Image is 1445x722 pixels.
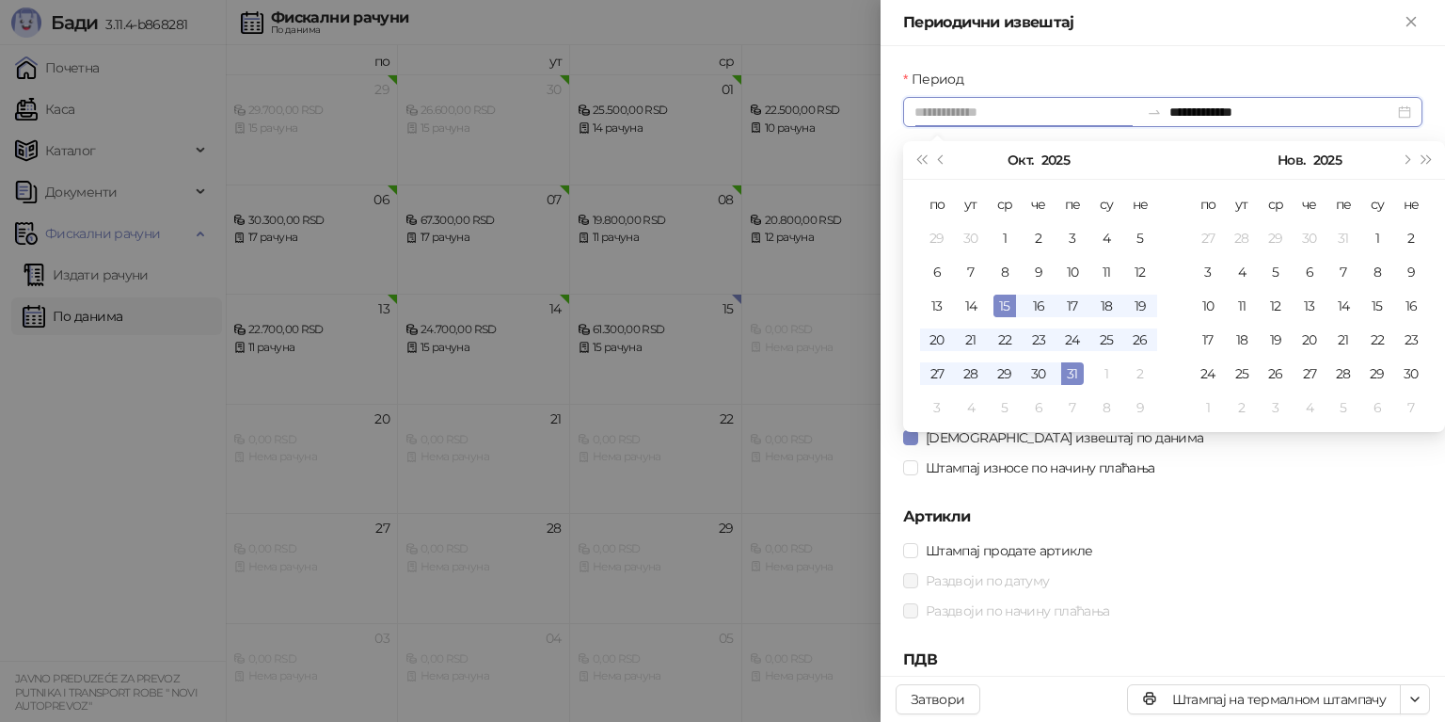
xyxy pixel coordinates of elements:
th: не [1123,187,1157,221]
td: 2025-11-29 [1360,357,1394,391]
td: 2025-11-14 [1326,289,1360,323]
td: 2025-11-18 [1225,323,1259,357]
div: 3 [926,396,948,419]
td: 2025-10-29 [1259,221,1293,255]
div: 10 [1197,295,1219,317]
td: 2025-12-07 [1394,391,1428,425]
div: 14 [1332,295,1355,317]
td: 2025-11-23 [1394,323,1428,357]
th: не [1394,187,1428,221]
td: 2025-11-04 [1225,255,1259,289]
td: 2025-10-26 [1123,323,1157,357]
div: 8 [1095,396,1118,419]
td: 2025-10-29 [988,357,1022,391]
th: че [1022,187,1056,221]
span: Раздвоји по начину плаћања [918,601,1117,621]
td: 2025-11-08 [1360,255,1394,289]
button: Close [1400,11,1422,34]
button: Изабери годину [1313,141,1342,179]
div: 28 [960,362,982,385]
td: 2025-11-05 [1259,255,1293,289]
div: 13 [1298,295,1321,317]
td: 2025-10-17 [1056,289,1089,323]
div: 19 [1129,295,1151,317]
th: су [1089,187,1123,221]
div: 8 [1366,261,1389,283]
td: 2025-10-12 [1123,255,1157,289]
td: 2025-10-24 [1056,323,1089,357]
div: 23 [1400,329,1422,351]
td: 2025-10-10 [1056,255,1089,289]
td: 2025-10-15 [988,289,1022,323]
div: 30 [1298,227,1321,249]
div: 15 [1366,295,1389,317]
td: 2025-11-09 [1394,255,1428,289]
span: to [1147,104,1162,120]
td: 2025-10-28 [1225,221,1259,255]
div: 23 [1027,329,1050,351]
td: 2025-12-05 [1326,391,1360,425]
td: 2025-11-13 [1293,289,1326,323]
div: 4 [1231,261,1253,283]
div: 4 [1298,396,1321,419]
div: 27 [1197,227,1219,249]
td: 2025-12-01 [1191,391,1225,425]
th: пе [1056,187,1089,221]
div: 13 [926,295,948,317]
td: 2025-11-25 [1225,357,1259,391]
div: 21 [1332,329,1355,351]
div: Периодични извештај [903,11,1400,34]
td: 2025-12-03 [1259,391,1293,425]
div: 20 [926,329,948,351]
th: че [1293,187,1326,221]
div: 1 [1095,362,1118,385]
td: 2025-11-06 [1293,255,1326,289]
td: 2025-10-14 [954,289,988,323]
div: 1 [1366,227,1389,249]
td: 2025-10-11 [1089,255,1123,289]
div: 29 [993,362,1016,385]
div: 2 [1129,362,1151,385]
td: 2025-11-05 [988,391,1022,425]
td: 2025-12-02 [1225,391,1259,425]
th: ср [1259,187,1293,221]
div: 17 [1197,329,1219,351]
div: 22 [1366,329,1389,351]
td: 2025-11-06 [1022,391,1056,425]
div: 12 [1129,261,1151,283]
div: 3 [1197,261,1219,283]
td: 2025-11-16 [1394,289,1428,323]
div: 26 [1129,329,1151,351]
label: Период [903,69,975,89]
div: 1 [993,227,1016,249]
td: 2025-11-22 [1360,323,1394,357]
div: 24 [1061,329,1084,351]
td: 2025-10-04 [1089,221,1123,255]
div: 18 [1231,329,1253,351]
td: 2025-11-07 [1056,391,1089,425]
td: 2025-11-03 [1191,255,1225,289]
div: 4 [1095,227,1118,249]
td: 2025-11-02 [1394,221,1428,255]
td: 2025-10-19 [1123,289,1157,323]
td: 2025-11-10 [1191,289,1225,323]
td: 2025-10-27 [1191,221,1225,255]
div: 6 [1366,396,1389,419]
button: Затвори [896,684,980,714]
th: ср [988,187,1022,221]
div: 7 [1400,396,1422,419]
td: 2025-11-30 [1394,357,1428,391]
div: 5 [1129,227,1151,249]
td: 2025-11-15 [1360,289,1394,323]
td: 2025-10-30 [1022,357,1056,391]
th: ут [954,187,988,221]
td: 2025-11-09 [1123,391,1157,425]
td: 2025-10-16 [1022,289,1056,323]
div: 29 [1264,227,1287,249]
td: 2025-11-11 [1225,289,1259,323]
div: 2 [1400,227,1422,249]
td: 2025-10-20 [920,323,954,357]
th: ут [1225,187,1259,221]
div: 11 [1231,295,1253,317]
div: 9 [1027,261,1050,283]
